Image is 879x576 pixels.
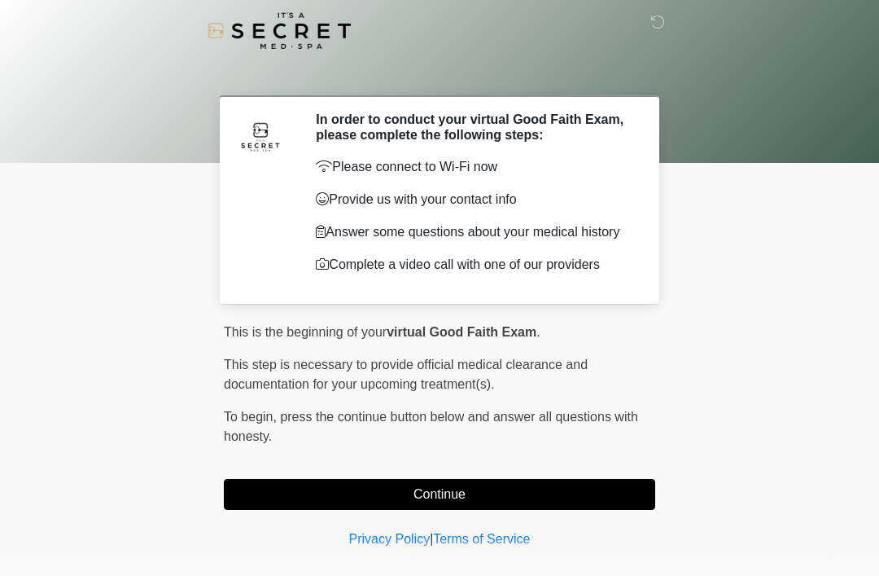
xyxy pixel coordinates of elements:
[212,59,667,89] h1: ‎ ‎
[316,255,631,275] p: Complete a video call with one of our providers
[316,157,631,177] p: Please connect to Wi-Fi now
[224,325,387,339] span: This is the beginning of your
[224,479,655,510] button: Continue
[316,112,631,143] h2: In order to conduct your virtual Good Faith Exam, please complete the following steps:
[224,358,588,391] span: This step is necessary to provide official medical clearance and documentation for your upcoming ...
[316,222,631,242] p: Answer some questions about your medical history
[208,12,351,49] img: It's A Secret Med Spa Logo
[536,325,540,339] span: .
[387,325,536,339] strong: virtual Good Faith Exam
[316,190,631,209] p: Provide us with your contact info
[224,410,638,443] span: press the continue button below and answer all questions with honesty.
[349,532,431,546] a: Privacy Policy
[433,532,530,546] a: Terms of Service
[236,112,285,160] img: Agent Avatar
[224,410,280,424] span: To begin,
[430,532,433,546] a: |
